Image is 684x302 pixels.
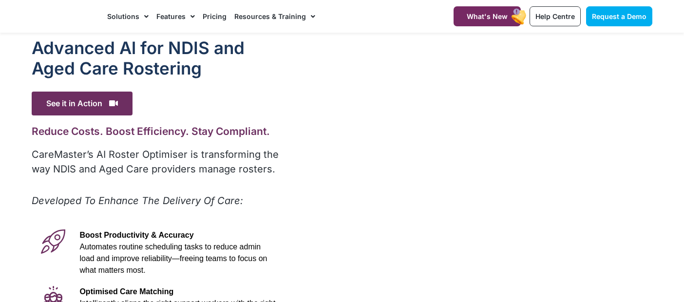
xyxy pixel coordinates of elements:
p: CareMaster’s AI Roster Optimiser is transforming the way NDIS and Aged Care providers manage rost... [32,147,281,176]
span: See it in Action [32,92,133,115]
span: What's New [467,12,508,20]
a: Request a Demo [586,6,652,26]
span: Request a Demo [592,12,646,20]
h1: Advanced Al for NDIS and Aged Care Rostering [32,38,281,78]
a: Help Centre [530,6,581,26]
span: Optimised Care Matching [79,287,173,296]
span: Help Centre [535,12,575,20]
em: Developed To Enhance The Delivery Of Care: [32,195,243,207]
span: Boost Productivity & Accuracy [79,231,193,239]
h2: Reduce Costs. Boost Efficiency. Stay Compliant. [32,125,281,137]
img: CareMaster Logo [32,9,97,24]
a: What's New [454,6,521,26]
span: Automates routine scheduling tasks to reduce admin load and improve reliability—freeing teams to ... [79,243,267,274]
